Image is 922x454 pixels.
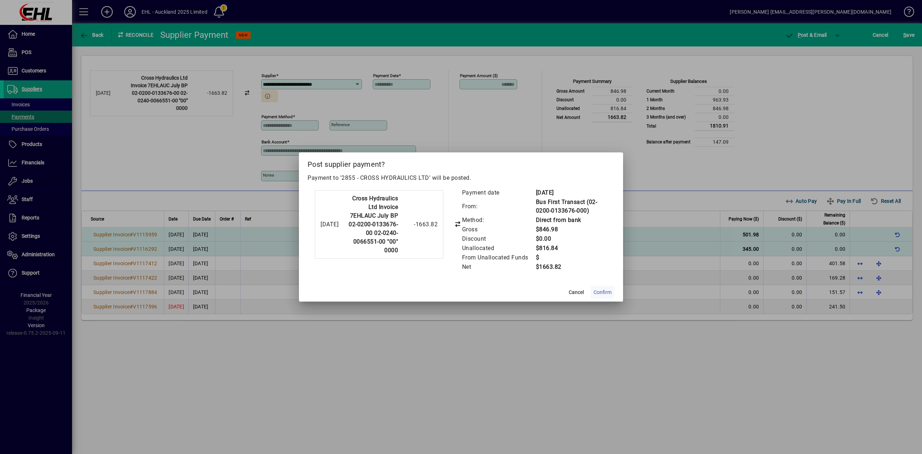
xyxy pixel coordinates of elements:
[299,152,623,173] h2: Post supplier payment?
[591,286,614,299] button: Confirm
[569,289,584,296] span: Cancel
[462,234,536,244] td: Discount
[462,244,536,253] td: Unallocated
[536,234,607,244] td: $0.00
[462,188,536,197] td: Payment date
[594,289,612,296] span: Confirm
[536,197,607,215] td: Bus First Transact (02-0200-0133676-000)
[462,225,536,234] td: Gross
[536,215,607,225] td: Direct from bank
[349,195,398,254] strong: Cross Hydraulics Ltd Invoice 7EHLAUC July BP 02-0200-0133676-00 02-0240-0066551-00 "00" 0000
[462,197,536,215] td: From:
[536,244,607,253] td: $816.84
[462,262,536,272] td: Net
[321,220,339,229] div: [DATE]
[402,220,438,229] div: -1663.82
[536,262,607,272] td: $1663.82
[308,174,614,182] p: Payment to '2855 - CROSS HYDRAULICS LTD' will be posted.
[536,188,607,197] td: [DATE]
[462,215,536,225] td: Method:
[565,286,588,299] button: Cancel
[462,253,536,262] td: From Unallocated Funds
[536,225,607,234] td: $846.98
[536,253,607,262] td: $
